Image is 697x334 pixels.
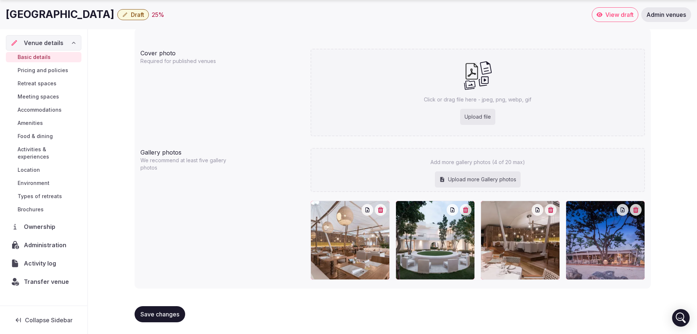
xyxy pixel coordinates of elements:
[424,96,531,103] p: Click or drag file here - jpeg, png, webp, gif
[6,92,81,102] a: Meeting spaces
[24,38,63,47] span: Venue details
[140,311,179,318] span: Save changes
[6,312,81,328] button: Collapse Sidebar
[605,11,634,18] span: View draft
[646,11,686,18] span: Admin venues
[18,53,51,61] span: Basic details
[131,11,144,18] span: Draft
[24,241,69,249] span: Administration
[18,119,43,127] span: Amenities
[152,10,164,19] div: 25 %
[481,201,560,280] div: Host-your-corporate-dinners-at-SALA-Chaweng-Beach-Resort-Samui.webp
[6,7,114,22] h1: [GEOGRAPHIC_DATA]
[18,133,53,140] span: Food & dining
[18,179,49,187] span: Environment
[311,201,390,280] div: Corporate-Events-Functions-SALA-Chaweng-Beach-Resort-Samui.webp
[6,131,81,141] a: Food & dining
[566,201,645,280] div: Meetings-Events-SALA-Chaweng-Beach-Resort-Samui.webp
[6,204,81,215] a: Brochures
[18,146,78,160] span: Activities & experiences
[6,256,81,271] a: Activity log
[6,52,81,62] a: Basic details
[18,80,56,87] span: Retreat spaces
[460,109,495,125] div: Upload file
[18,166,40,174] span: Location
[140,46,305,57] div: Cover photo
[6,178,81,188] a: Environment
[6,191,81,201] a: Types of retreats
[135,306,185,322] button: Save changes
[24,277,69,286] span: Transfer venue
[592,7,638,22] a: View draft
[152,10,164,19] button: 25%
[6,65,81,75] a: Pricing and policies
[6,105,81,115] a: Accommodations
[435,171,521,188] div: Upload more Gallery photos
[25,316,73,324] span: Collapse Sidebar
[140,145,305,157] div: Gallery photos
[6,118,81,128] a: Amenities
[396,201,475,280] div: Teambuilding-Activities-SALA-Chaweng-Beach-Resort-Samui.webp
[18,67,68,74] span: Pricing and policies
[24,222,58,231] span: Ownership
[6,78,81,89] a: Retreat spaces
[641,7,691,22] a: Admin venues
[6,274,81,289] button: Transfer venue
[18,193,62,200] span: Types of retreats
[140,157,234,171] p: We recommend at least five gallery photos
[18,106,62,114] span: Accommodations
[6,144,81,162] a: Activities & experiences
[6,237,81,253] a: Administration
[6,219,81,234] a: Ownership
[18,93,59,100] span: Meeting spaces
[672,309,690,327] div: Open Intercom Messenger
[6,165,81,175] a: Location
[117,9,149,20] button: Draft
[18,206,44,213] span: Brochures
[140,57,234,65] p: Required for published venues
[430,159,525,166] p: Add more gallery photos (4 of 20 max)
[24,259,59,268] span: Activity log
